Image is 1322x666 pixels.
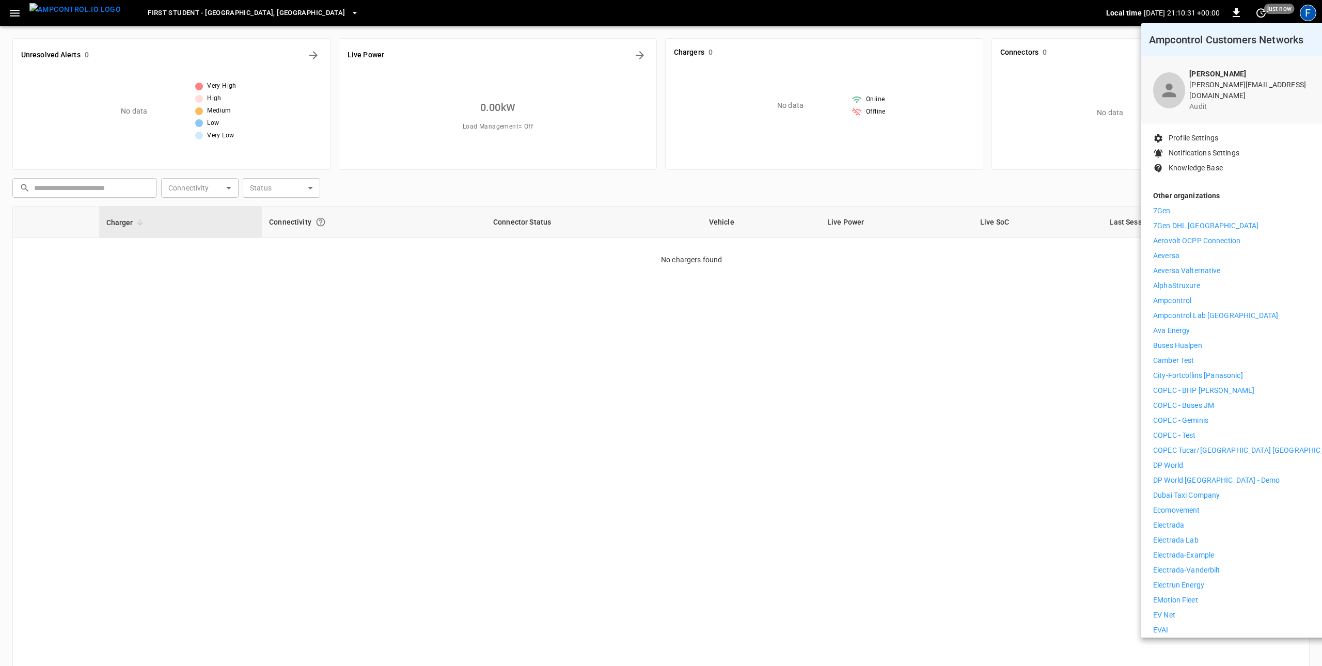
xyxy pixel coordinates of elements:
p: DP World [GEOGRAPHIC_DATA] - Demo [1153,475,1280,486]
p: Ava Energy [1153,325,1190,336]
p: Aeversa [1153,250,1179,261]
p: City-Fortcollins [Panasonic] [1153,370,1243,381]
p: Electrada-Vanderbilt [1153,565,1220,576]
p: Knowledge Base [1169,163,1223,173]
p: Ampcontrol Lab [GEOGRAPHIC_DATA] [1153,310,1278,321]
p: Aeversa Valternative [1153,265,1221,276]
p: ecomovement [1153,505,1200,516]
p: COPEC - Test [1153,430,1196,441]
p: Buses Hualpen [1153,340,1202,351]
p: Dubai Taxi Company [1153,490,1220,501]
p: 7Gen [1153,205,1171,216]
p: Notifications Settings [1169,148,1239,158]
p: Camber Test [1153,355,1194,366]
p: COPEC - Buses JM [1153,400,1214,411]
p: 7Gen DHL [GEOGRAPHIC_DATA] [1153,220,1258,231]
p: EVAI [1153,625,1169,636]
p: EV Net [1153,610,1175,621]
p: Electrada-Example [1153,550,1214,561]
p: eMotion Fleet [1153,595,1198,606]
p: Profile Settings [1169,133,1218,144]
p: Aerovolt OCPP Connection [1153,235,1240,246]
p: COPEC - Geminis [1153,415,1208,426]
p: COPEC - BHP [PERSON_NAME] [1153,385,1254,396]
p: Electrada [1153,520,1184,531]
p: DP World [1153,460,1183,471]
b: [PERSON_NAME] [1189,70,1246,78]
p: Ampcontrol [1153,295,1191,306]
p: Electrun Energy [1153,580,1204,591]
p: AlphaStruxure [1153,280,1200,291]
p: Electrada Lab [1153,535,1199,546]
div: profile-icon [1153,72,1185,108]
